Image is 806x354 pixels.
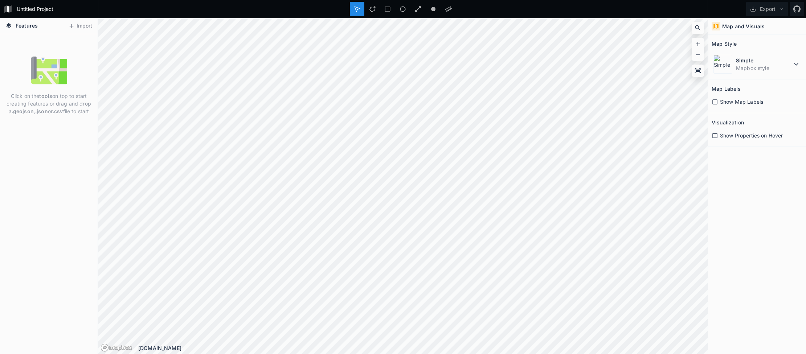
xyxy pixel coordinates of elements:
h2: Map Style [712,38,737,49]
strong: .json [35,108,48,114]
h4: Map and Visuals [722,22,765,30]
span: Features [16,22,38,29]
button: Export [746,2,788,16]
img: empty [31,52,67,88]
dd: Mapbox style [736,64,792,72]
a: Mapbox logo [101,343,132,352]
strong: .geojson [12,108,34,114]
strong: .csv [53,108,63,114]
img: Simple [713,55,732,74]
strong: tools [39,93,52,99]
button: Import [65,20,96,32]
div: [DOMAIN_NAME] [138,344,708,352]
dt: Simple [736,57,792,64]
span: Show Map Labels [720,98,763,106]
span: Show Properties on Hover [720,132,783,139]
h2: Map Labels [712,83,741,94]
h2: Visualization [712,117,744,128]
p: Click on the on top to start creating features or drag and drop a , or file to start [5,92,92,115]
